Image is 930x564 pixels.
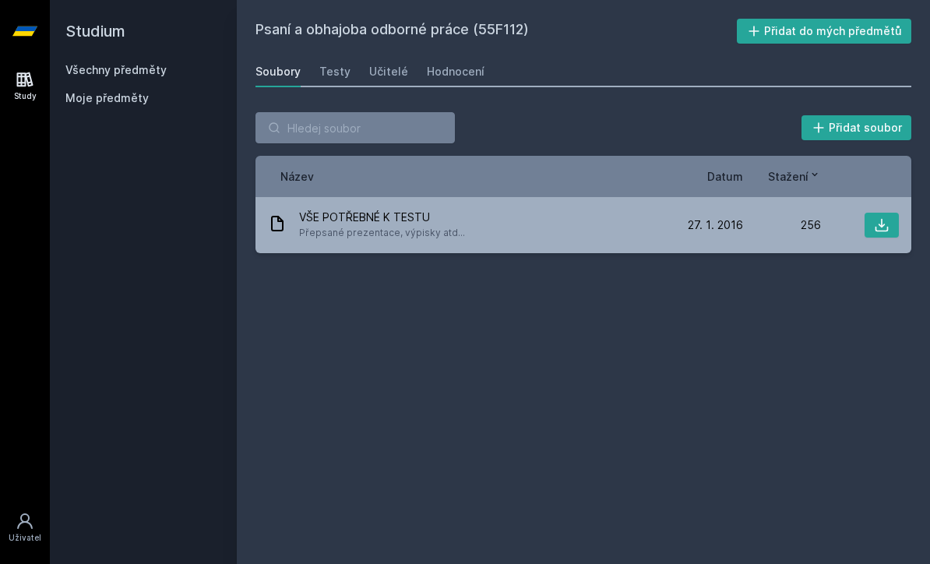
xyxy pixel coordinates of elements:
a: Uživatel [3,504,47,552]
a: Soubory [255,56,301,87]
button: Název [280,168,314,185]
a: Učitelé [369,56,408,87]
div: Učitelé [369,64,408,79]
a: Testy [319,56,351,87]
button: Přidat do mých předmětů [737,19,912,44]
h2: Psaní a obhajoba odborné práce (55F112) [255,19,737,44]
a: Všechny předměty [65,63,167,76]
span: Stažení [768,168,808,185]
div: Uživatel [9,532,41,544]
div: Testy [319,64,351,79]
div: Hodnocení [427,64,484,79]
button: Přidat soubor [801,115,912,140]
button: Stažení [768,168,821,185]
a: Study [3,62,47,110]
input: Hledej soubor [255,112,455,143]
span: VŠE POTŘEBNÉ K TESTU [299,210,465,225]
span: Přepsané prezentace, výpisky atd... [299,225,465,241]
div: 256 [743,217,821,233]
button: Datum [707,168,743,185]
div: Soubory [255,64,301,79]
span: 27. 1. 2016 [688,217,743,233]
a: Hodnocení [427,56,484,87]
div: Study [14,90,37,102]
span: Moje předměty [65,90,149,106]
